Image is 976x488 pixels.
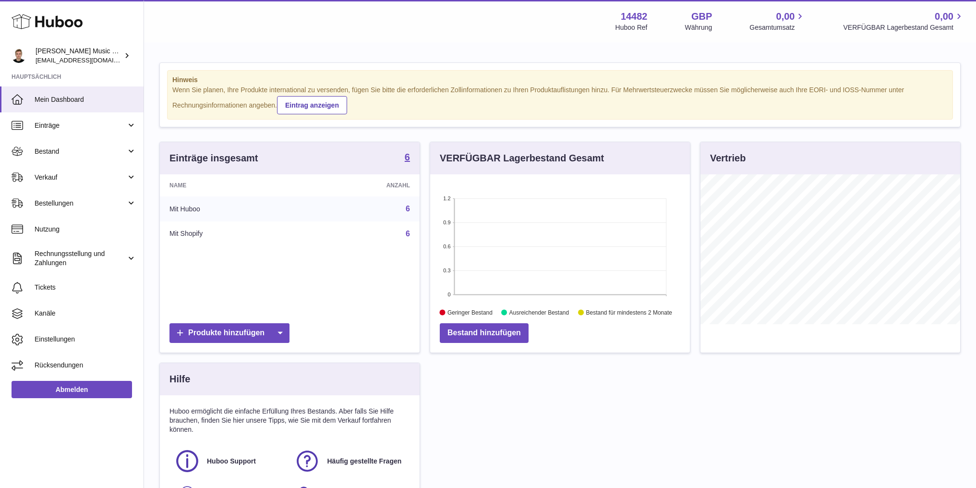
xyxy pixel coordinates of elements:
span: Häufig gestellte Fragen [327,457,401,466]
td: Mit Shopify [160,221,303,246]
th: Anzahl [303,174,420,196]
a: 6 [406,205,410,213]
div: Huboo Ref [615,23,648,32]
a: Huboo Support [174,448,285,474]
a: Häufig gestellte Fragen [294,448,405,474]
div: [PERSON_NAME] Music & Media Publishing - FZCO [36,47,122,65]
div: Währung [685,23,712,32]
p: Huboo ermöglicht die einfache Erfüllung Ihres Bestands. Aber falls Sie Hilfe brauchen, finden Sie... [169,407,410,434]
span: 0,00 [776,10,795,23]
span: Gesamtumsatz [749,23,806,32]
th: Name [160,174,303,196]
span: 0,00 [935,10,953,23]
text: Ausreichender Bestand [509,309,569,316]
h3: VERFÜGBAR Lagerbestand Gesamt [440,152,604,165]
strong: 14482 [621,10,648,23]
span: Kanäle [35,309,136,318]
strong: 6 [405,152,410,162]
a: Abmelden [12,381,132,398]
text: 1.2 [443,195,450,201]
span: Mein Dashboard [35,95,136,104]
span: Rücksendungen [35,361,136,370]
h3: Vertrieb [710,152,746,165]
strong: GBP [691,10,712,23]
span: Huboo Support [207,457,256,466]
a: Bestand hinzufügen [440,323,529,343]
text: 0.9 [443,220,450,225]
a: 6 [406,230,410,238]
h3: Einträge insgesamt [169,152,258,165]
span: Einträge [35,121,126,130]
a: Eintrag anzeigen [277,96,347,114]
span: Einstellungen [35,335,136,344]
strong: Hinweis [172,75,948,85]
h3: Hilfe [169,373,190,386]
a: 0,00 VERFÜGBAR Lagerbestand Gesamt [843,10,964,32]
span: Bestand [35,147,126,156]
img: management@paulfeyorganist.com [12,49,26,63]
span: [EMAIL_ADDRESS][DOMAIN_NAME] [36,56,141,64]
text: Geringer Bestand [447,309,493,316]
text: Bestand für mindestens 2 Monate [586,309,672,316]
span: Rechnungsstellung und Zahlungen [35,249,126,268]
a: 6 [405,152,410,164]
span: Nutzung [35,225,136,234]
text: 0.3 [443,268,450,273]
a: 0,00 Gesamtumsatz [749,10,806,32]
span: VERFÜGBAR Lagerbestand Gesamt [843,23,964,32]
span: Tickets [35,283,136,292]
span: Bestellungen [35,199,126,208]
text: 0.6 [443,244,450,249]
a: Produkte hinzufügen [169,323,289,343]
div: Wenn Sie planen, Ihre Produkte international zu versenden, fügen Sie bitte die erforderlichen Zol... [172,85,948,114]
span: Verkauf [35,173,126,182]
td: Mit Huboo [160,196,303,221]
text: 0 [447,292,450,297]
